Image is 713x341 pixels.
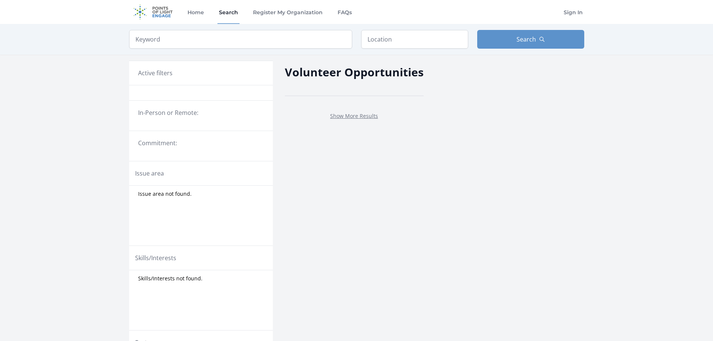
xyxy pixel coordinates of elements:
a: Show More Results [330,112,378,119]
h3: Active filters [138,68,173,77]
legend: In-Person or Remote: [138,108,264,117]
span: Issue area not found. [138,190,192,198]
input: Location [361,30,468,49]
legend: Issue area [135,169,164,178]
button: Search [477,30,584,49]
span: Search [517,35,536,44]
h2: Volunteer Opportunities [285,64,424,80]
input: Keyword [129,30,352,49]
legend: Skills/Interests [135,253,176,262]
span: Skills/Interests not found. [138,275,202,282]
legend: Commitment: [138,138,264,147]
